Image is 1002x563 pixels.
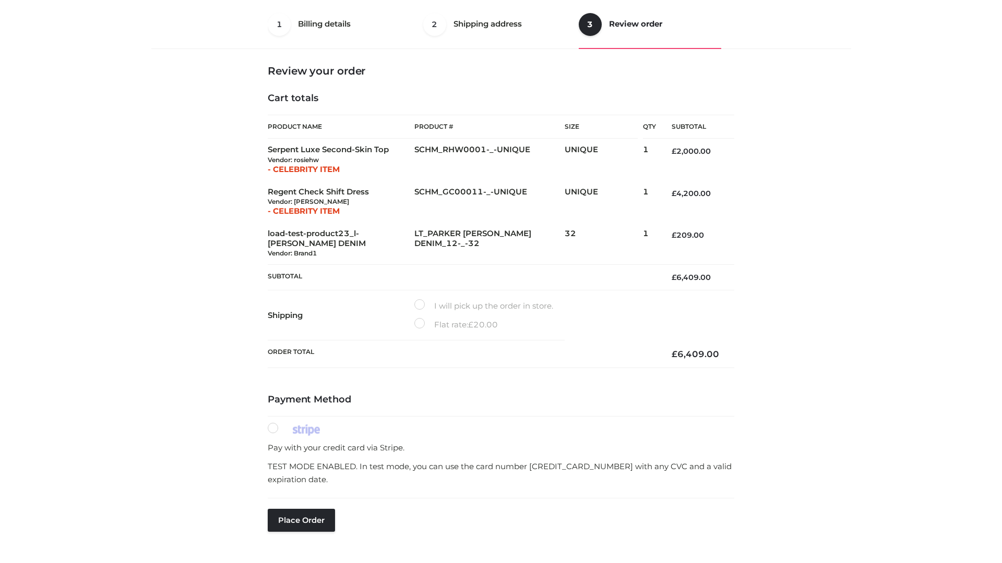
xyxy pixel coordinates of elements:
[672,273,711,282] bdi: 6,409.00
[672,189,711,198] bdi: 4,200.00
[565,181,643,223] td: UNIQUE
[268,156,319,164] small: Vendor: rosiehw
[414,318,498,332] label: Flat rate:
[268,198,349,205] small: Vendor: [PERSON_NAME]
[268,181,414,223] td: Regent Check Shift Dress
[414,299,553,313] label: I will pick up the order in store.
[672,189,676,198] span: £
[672,349,719,359] bdi: 6,409.00
[672,146,676,156] span: £
[672,146,711,156] bdi: 2,000.00
[468,320,498,329] bdi: 20.00
[268,139,414,181] td: Serpent Luxe Second-Skin Top
[643,115,656,139] th: Qty
[672,273,676,282] span: £
[414,181,565,223] td: SCHM_GC00011-_-UNIQUE
[468,320,473,329] span: £
[565,115,638,139] th: Size
[268,164,340,174] span: - CELEBRITY ITEM
[414,223,565,265] td: LT_PARKER [PERSON_NAME] DENIM_12-_-32
[268,441,734,455] p: Pay with your credit card via Stripe.
[656,115,734,139] th: Subtotal
[268,115,414,139] th: Product Name
[268,93,734,104] h4: Cart totals
[268,509,335,532] button: Place order
[565,139,643,181] td: UNIQUE
[414,139,565,181] td: SCHM_RHW0001-_-UNIQUE
[643,223,656,265] td: 1
[268,265,656,290] th: Subtotal
[643,181,656,223] td: 1
[268,249,317,257] small: Vendor: Brand1
[268,460,734,486] p: TEST MODE ENABLED. In test mode, you can use the card number [CREDIT_CARD_NUMBER] with any CVC an...
[672,349,677,359] span: £
[672,230,704,240] bdi: 209.00
[565,223,643,265] td: 32
[643,139,656,181] td: 1
[268,290,414,340] th: Shipping
[414,115,565,139] th: Product #
[268,206,340,216] span: - CELEBRITY ITEM
[268,223,414,265] td: load-test-product23_l-[PERSON_NAME] DENIM
[268,394,734,406] h4: Payment Method
[268,65,734,77] h3: Review your order
[672,230,676,240] span: £
[268,340,656,368] th: Order Total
